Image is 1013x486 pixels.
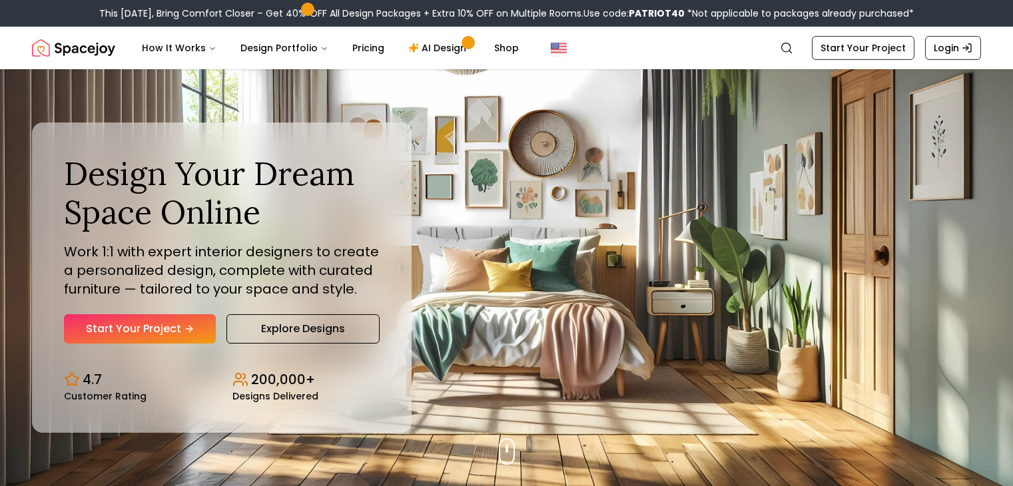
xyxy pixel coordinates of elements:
p: 200,000+ [251,370,315,389]
small: Customer Rating [64,391,147,401]
a: Explore Designs [226,314,380,344]
small: Designs Delivered [232,391,318,401]
div: Design stats [64,360,380,401]
a: Start Your Project [812,36,914,60]
button: Design Portfolio [230,35,339,61]
img: United States [551,40,567,56]
a: Login [925,36,981,60]
a: Start Your Project [64,314,216,344]
a: AI Design [398,35,481,61]
button: How It Works [131,35,227,61]
b: PATRIOT40 [629,7,685,20]
h1: Design Your Dream Space Online [64,154,380,231]
nav: Main [131,35,529,61]
a: Spacejoy [32,35,115,61]
div: This [DATE], Bring Comfort Closer – Get 40% OFF All Design Packages + Extra 10% OFF on Multiple R... [99,7,914,20]
img: Spacejoy Logo [32,35,115,61]
nav: Global [32,27,981,69]
p: 4.7 [83,370,102,389]
a: Pricing [342,35,395,61]
span: Use code: [583,7,685,20]
span: *Not applicable to packages already purchased* [685,7,914,20]
p: Work 1:1 with expert interior designers to create a personalized design, complete with curated fu... [64,242,380,298]
a: Shop [484,35,529,61]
